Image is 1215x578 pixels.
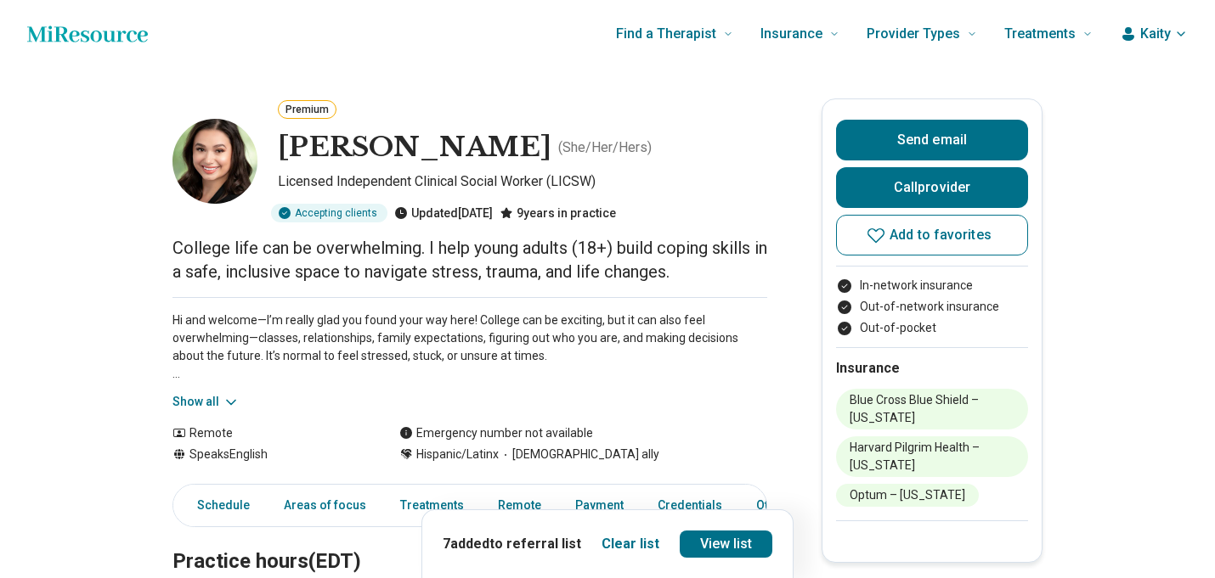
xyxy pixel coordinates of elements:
a: Credentials [647,488,732,523]
p: 7 added [443,534,581,554]
div: Emergency number not available [399,424,593,442]
span: Treatments [1004,22,1076,46]
p: ( She/Her/Hers ) [558,137,652,158]
li: In-network insurance [836,277,1028,295]
a: Remote [488,488,551,523]
li: Out-of-network insurance [836,298,1028,316]
a: Schedule [177,488,260,523]
div: Remote [172,424,365,442]
span: to referral list [489,536,581,552]
button: Show all [172,393,240,411]
a: Home page [27,17,148,51]
button: Premium [278,100,336,119]
span: Insurance [760,22,822,46]
span: Hispanic/Latinx [416,446,499,463]
p: Licensed Independent Clinical Social Worker (LICSW) [278,171,767,197]
button: Kaity [1120,24,1188,44]
p: College life can be overwhelming. I help young adults (18+) build coping skills in a safe, inclus... [172,236,767,283]
ul: Payment options [836,277,1028,337]
span: [DEMOGRAPHIC_DATA] ally [499,446,659,463]
div: Accepting clients [271,204,387,222]
h2: Insurance [836,358,1028,379]
a: Treatments [390,488,474,523]
button: Clear list [602,534,659,554]
span: Find a Therapist [616,22,716,46]
span: Provider Types [867,22,960,46]
a: Other [746,488,807,523]
a: Areas of focus [274,488,376,523]
h2: Practice hours (EDT) [172,507,767,576]
button: Callprovider [836,167,1028,208]
div: 9 years in practice [500,204,616,222]
button: Add to favorites [836,215,1028,255]
li: Out-of-pocket [836,319,1028,337]
p: Hi and welcome—I’m really glad you found your way here! College can be exciting, but it can also ... [172,311,767,383]
img: Jamie Farrelly, Licensed Independent Clinical Social Worker (LICSW) [172,119,257,204]
h1: [PERSON_NAME] [278,130,551,166]
button: Send email [836,120,1028,160]
span: Kaity [1140,24,1171,44]
a: Payment [565,488,634,523]
li: Harvard Pilgrim Health – [US_STATE] [836,436,1028,477]
div: Speaks English [172,446,365,463]
li: Blue Cross Blue Shield – [US_STATE] [836,389,1028,429]
a: View list [680,530,773,558]
span: Add to favorites [890,228,992,242]
li: Optum – [US_STATE] [836,484,979,507]
div: Updated [DATE] [394,204,493,222]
